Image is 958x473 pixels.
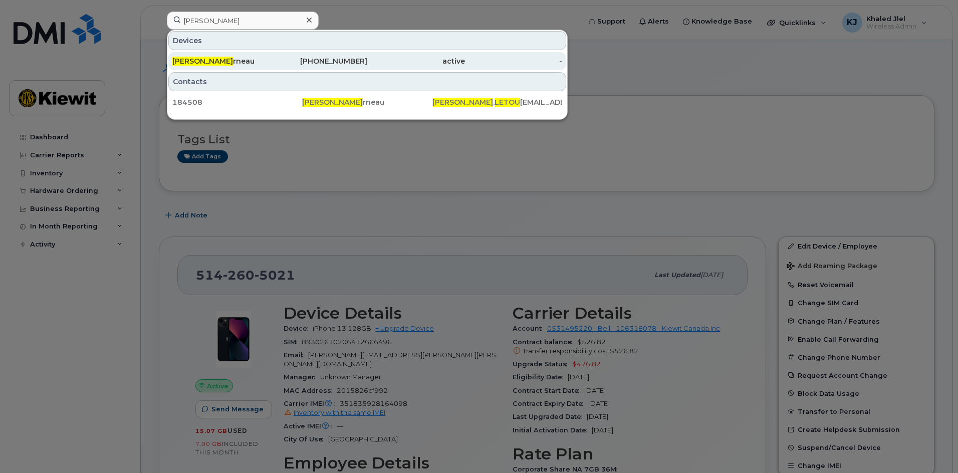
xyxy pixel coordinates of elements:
input: Find something... [167,12,319,30]
div: active [367,56,465,66]
div: . [EMAIL_ADDRESS][PERSON_NAME][DOMAIN_NAME] [432,97,562,107]
span: [PERSON_NAME] [302,98,363,107]
div: rneau [302,97,432,107]
div: Contacts [168,72,566,91]
span: [PERSON_NAME] [172,57,233,66]
a: 184508[PERSON_NAME]rneau[PERSON_NAME].LETOU[EMAIL_ADDRESS][PERSON_NAME][DOMAIN_NAME] [168,93,566,111]
div: 184508 [172,97,302,107]
span: [PERSON_NAME] [432,98,493,107]
div: rneau [172,56,270,66]
iframe: Messenger Launcher [914,429,950,465]
div: [PHONE_NUMBER] [270,56,368,66]
div: Devices [168,31,566,50]
a: [PERSON_NAME]rneau[PHONE_NUMBER]active- [168,52,566,70]
div: - [465,56,563,66]
span: LETOU [495,98,520,107]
